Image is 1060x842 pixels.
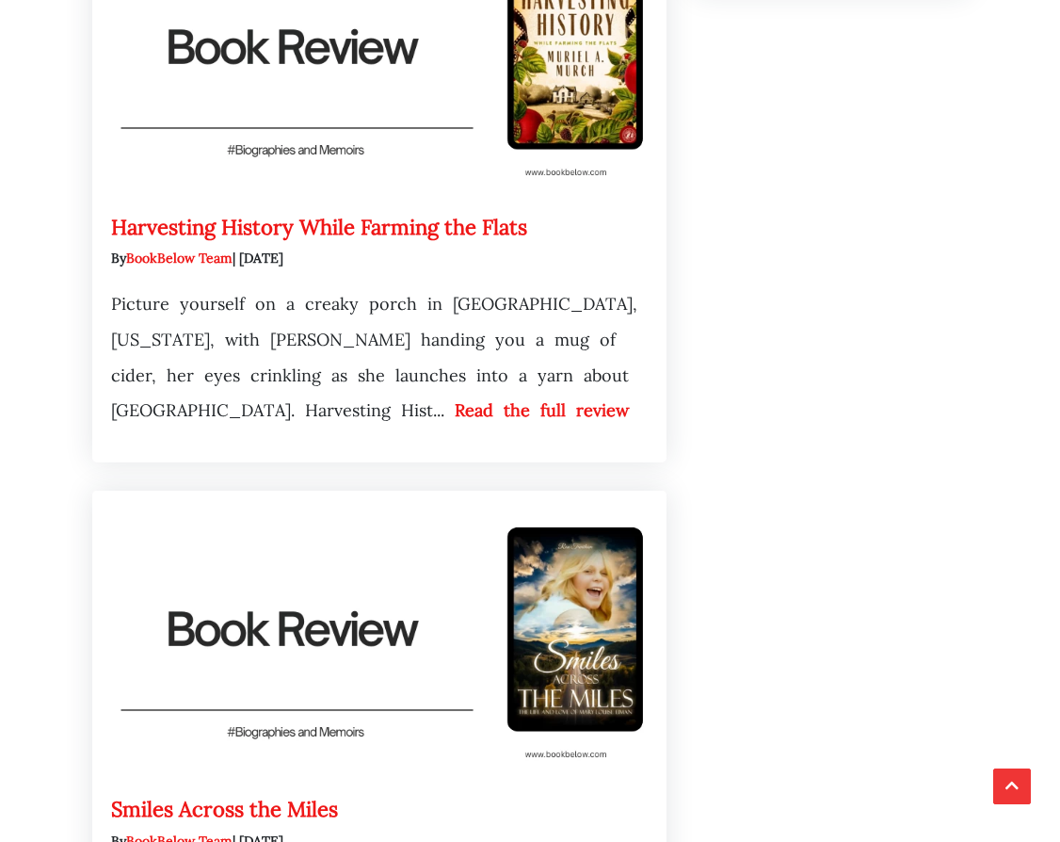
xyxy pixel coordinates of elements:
[111,214,527,240] a: Harvesting History While Farming the Flats
[111,249,648,286] div: By | [DATE]
[126,250,233,267] span: BookBelow Team
[444,399,629,421] a: Read the full review
[111,796,338,822] a: Smiles Across the Miles
[993,769,1031,804] button: Scroll Top
[111,286,648,429] p: Picture yourself on a creaky porch in [GEOGRAPHIC_DATA], [US_STATE], with [PERSON_NAME] handing y...
[455,399,629,421] span: Read the full review
[92,491,667,778] img: Smiles Across the Miles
